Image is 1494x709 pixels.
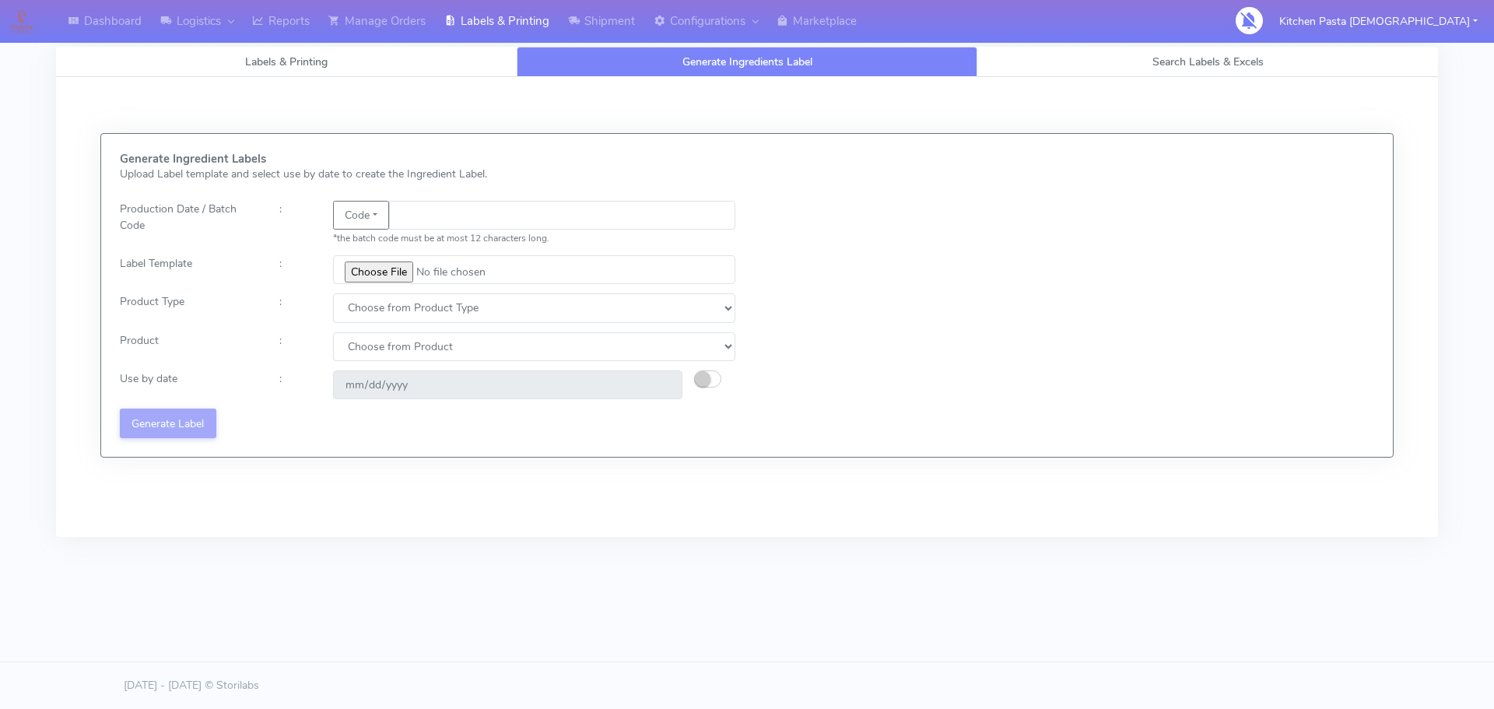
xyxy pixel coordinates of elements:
[245,54,328,69] span: Labels & Printing
[268,201,321,246] div: :
[333,201,389,230] button: Code
[108,293,268,322] div: Product Type
[1152,54,1264,69] span: Search Labels & Excels
[56,47,1438,77] ul: Tabs
[120,153,735,166] h5: Generate Ingredient Labels
[108,332,268,361] div: Product
[682,54,812,69] span: Generate Ingredients Label
[268,370,321,399] div: :
[268,332,321,361] div: :
[108,201,268,246] div: Production Date / Batch Code
[268,293,321,322] div: :
[108,255,268,284] div: Label Template
[120,166,735,182] p: Upload Label template and select use by date to create the Ingredient Label.
[333,232,549,244] small: *the batch code must be at most 12 characters long.
[108,370,268,399] div: Use by date
[1268,5,1489,37] button: Kitchen Pasta [DEMOGRAPHIC_DATA]
[120,409,216,437] button: Generate Label
[268,255,321,284] div: :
